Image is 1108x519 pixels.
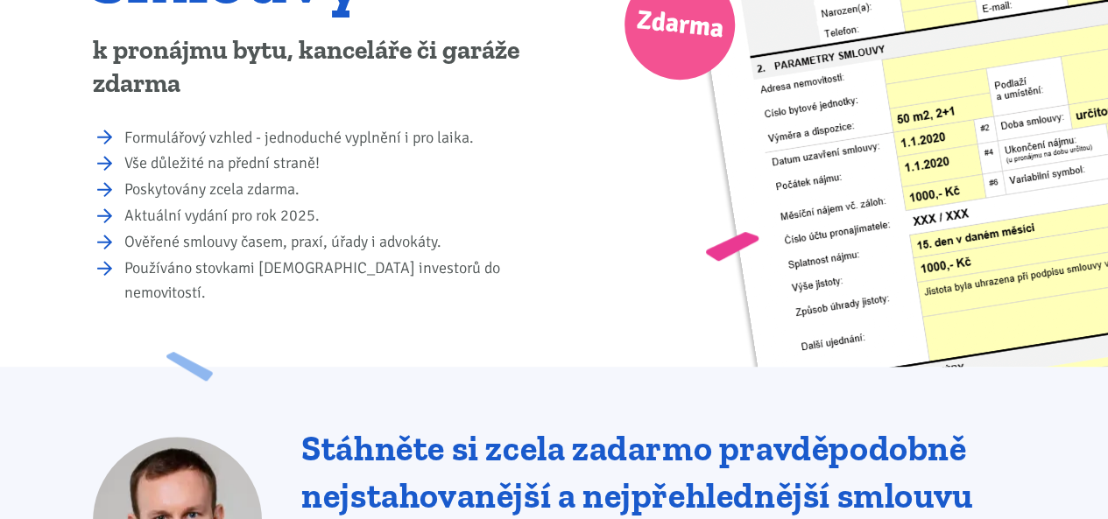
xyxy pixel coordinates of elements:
[124,151,542,176] li: Vše důležité na přední straně!
[93,34,542,101] p: k pronájmu bytu, kanceláře či garáže zdarma
[124,204,542,228] li: Aktuální vydání pro rok 2025.
[124,178,542,202] li: Poskytovány zcela zdarma.
[124,230,542,255] li: Ověřené smlouvy časem, praxí, úřady i advokáty.
[124,256,542,305] li: Používáno stovkami [DEMOGRAPHIC_DATA] investorů do nemovitostí.
[124,126,542,151] li: Formulářový vzhled - jednoduché vyplnění i pro laika.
